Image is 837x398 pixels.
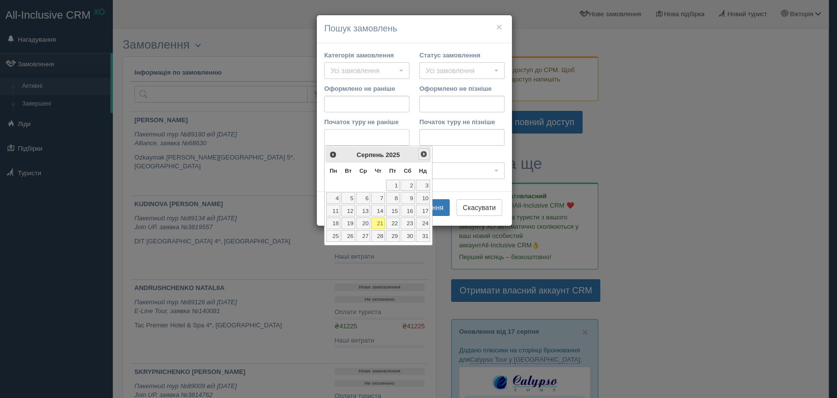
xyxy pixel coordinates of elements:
[359,167,367,174] span: Середа
[341,192,355,204] a: 5
[375,167,381,174] span: Четвер
[401,205,415,216] a: 16
[324,62,409,79] button: Усі замовлення
[419,167,427,174] span: Неділя
[416,230,431,242] a: 31
[386,217,400,229] a: 22
[341,230,355,242] a: 26
[324,23,505,35] h4: Пошук замовлень
[330,167,337,174] span: Понеділок
[416,205,431,216] a: 17
[401,217,415,229] a: 23
[419,51,505,60] label: Статус замовлення
[496,22,502,32] button: ×
[356,151,384,159] span: Серпень
[371,230,385,242] a: 28
[386,230,400,242] a: 29
[326,205,340,216] a: 11
[420,150,428,158] span: Наст>
[389,167,396,174] span: П
[371,205,385,216] a: 14
[416,217,431,229] a: 24
[416,180,431,191] a: 3
[419,84,505,93] label: Оформлено не пізніше
[371,217,385,229] a: 21
[404,167,411,174] span: Субота
[386,205,400,216] a: 15
[324,117,409,127] label: Початок туру не раніше
[356,192,370,204] a: 6
[401,180,415,191] a: 2
[426,66,492,76] span: Усі замовлення
[341,205,355,216] a: 12
[386,192,400,204] a: 8
[401,192,415,204] a: 9
[457,199,502,216] button: Скасувати
[345,167,352,174] span: Вівторок
[356,205,370,216] a: 13
[401,230,415,242] a: 30
[385,151,400,159] span: 2025
[356,217,370,229] a: 20
[329,151,337,159] span: <Попер
[324,51,409,60] label: Категорія замовлення
[324,84,409,93] label: Оформлено не раніше
[330,66,397,76] span: Усі замовлення
[418,148,430,159] a: Наст>
[327,149,338,160] a: <Попер
[326,217,340,229] a: 18
[371,192,385,204] a: 7
[419,62,505,79] button: Усі замовлення
[416,192,431,204] a: 10
[341,217,355,229] a: 19
[386,180,400,191] a: 1
[419,117,505,127] label: Початок туру не пізніше
[326,192,340,204] a: 4
[356,230,370,242] a: 27
[326,230,340,242] a: 25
